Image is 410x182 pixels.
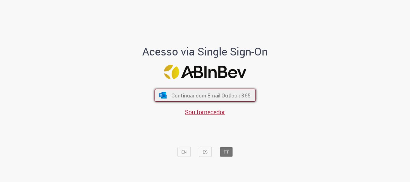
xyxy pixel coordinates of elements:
a: Sou fornecedor [185,108,225,116]
button: ícone Azure/Microsoft 360 Continuar com Email Outlook 365 [155,89,256,102]
button: EN [177,147,191,157]
button: PT [220,147,233,157]
img: ícone Azure/Microsoft 360 [158,92,167,99]
h1: Acesso via Single Sign-On [122,46,288,58]
img: Logo ABInBev [164,65,246,79]
span: Continuar com Email Outlook 365 [171,92,250,99]
button: ES [199,147,212,157]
